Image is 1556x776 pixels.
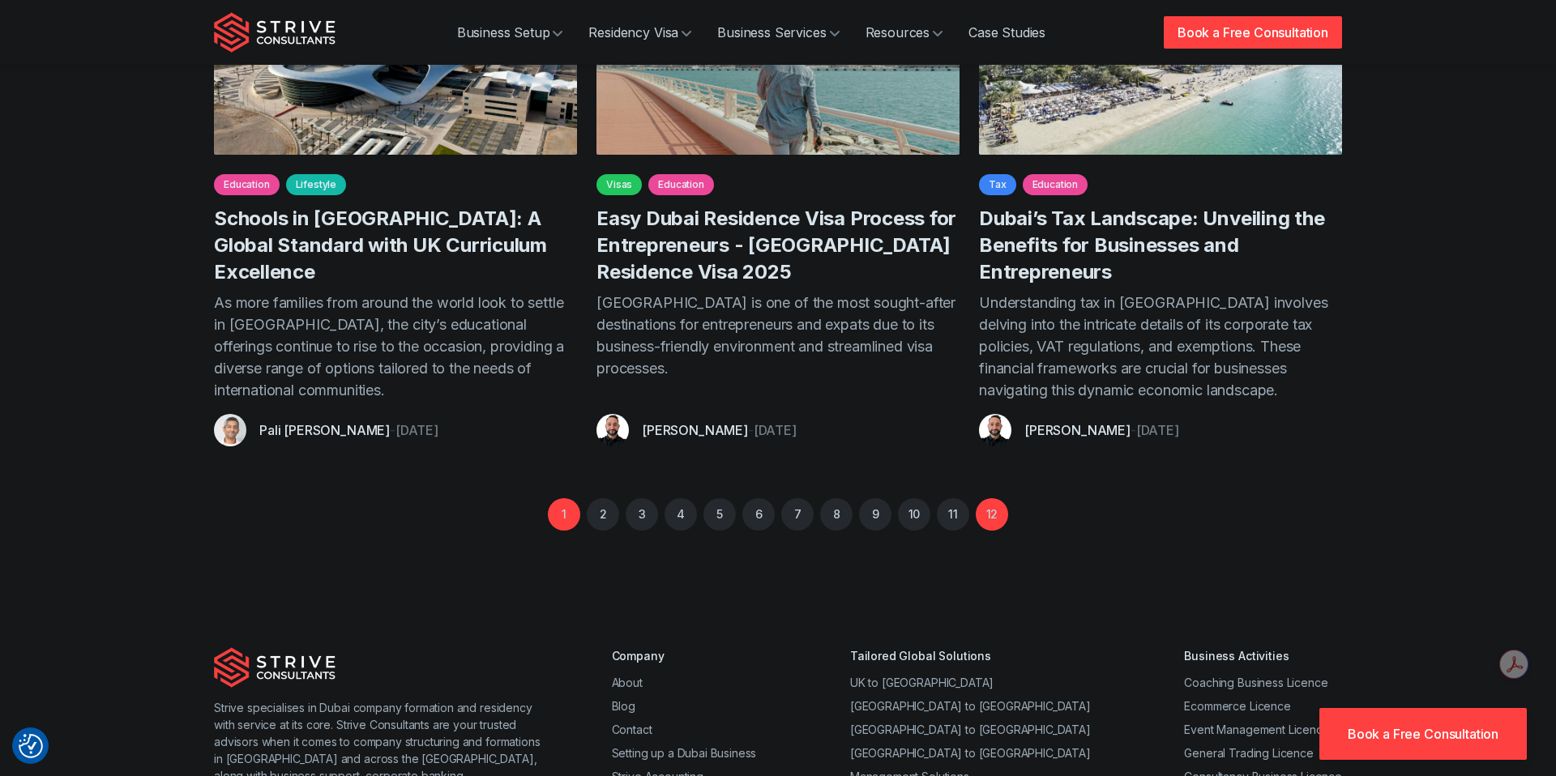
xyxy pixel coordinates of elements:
a: Blog [612,699,635,713]
a: Ecommerce Licence [1184,699,1290,713]
a: General Trading Licence [1184,746,1313,760]
a: 3 [626,498,658,531]
a: Business Setup [444,16,576,49]
a: Education [1023,174,1088,195]
a: Easy Dubai Residence Visa Process for Entrepreneurs - [GEOGRAPHIC_DATA] Residence Visa 2025 [596,207,956,284]
time: [DATE] [1136,422,1179,438]
a: 7 [781,498,814,531]
a: [GEOGRAPHIC_DATA] to [GEOGRAPHIC_DATA] [850,746,1091,760]
a: Resources [853,16,956,49]
a: 1 [548,498,580,531]
a: Education [648,174,714,195]
a: Dubai’s Tax Landscape: Unveiling the Benefits for Businesses and Entrepreneurs [979,207,1324,284]
a: 6 [742,498,775,531]
a: Lifestyle [286,174,347,195]
nav: Pagination Navigation [214,446,1342,531]
a: 9 [859,498,891,531]
img: aDXDSydWJ-7kSlbU_Untitleddesign-75-.png [596,414,629,446]
a: Setting up a Dubai Business [612,746,757,760]
time: [DATE] [395,422,438,438]
span: - [1131,422,1136,438]
time: [DATE] [754,422,797,438]
img: Strive Consultants [214,647,336,688]
a: Pali [PERSON_NAME] [259,422,390,438]
a: [PERSON_NAME] [642,422,748,438]
a: 8 [820,498,853,531]
p: [GEOGRAPHIC_DATA] is one of the most sought-after destinations for entrepreneurs and expats due t... [596,292,960,401]
p: As more families from around the world look to settle in [GEOGRAPHIC_DATA], the city’s educationa... [214,292,577,401]
img: Strive Consultants [214,12,336,53]
a: Book a Free Consultation [1164,16,1342,49]
img: aDXDSydWJ-7kSlbU_Untitleddesign-75-.png [979,414,1011,446]
a: 4 [665,498,697,531]
div: Business Activities [1184,647,1342,664]
img: Pali Banwait, CEO, Strive Consultants, Dubai, UAE [214,414,246,446]
a: [PERSON_NAME] [1024,422,1131,438]
div: Company [612,647,757,664]
p: Understanding tax in [GEOGRAPHIC_DATA] involves delving into the intricate details of its corpora... [979,292,1342,401]
img: Revisit consent button [19,734,43,758]
button: Consent Preferences [19,734,43,758]
a: Visas [596,174,642,195]
div: Tailored Global Solutions [850,647,1091,664]
a: 12 [976,498,1008,531]
a: About [612,676,643,689]
a: Business Services [704,16,852,49]
a: Case Studies [955,16,1058,49]
a: UK to [GEOGRAPHIC_DATA] [850,676,994,689]
a: Contact [612,723,652,736]
a: Education [214,174,280,195]
a: 2 [587,498,619,531]
a: Schools in [GEOGRAPHIC_DATA]: A Global Standard with UK Curriculum Excellence [214,207,547,284]
a: Event Management Licence [1184,723,1329,736]
a: Tax [979,174,1016,195]
a: 5 [703,498,736,531]
a: 11 [937,498,969,531]
span: - [390,422,395,438]
a: Residency Visa [575,16,704,49]
a: Book a Free Consultation [1319,708,1527,760]
a: [GEOGRAPHIC_DATA] to [GEOGRAPHIC_DATA] [850,723,1091,736]
a: [GEOGRAPHIC_DATA] to [GEOGRAPHIC_DATA] [850,699,1091,713]
a: Coaching Business Licence [1184,676,1327,689]
span: - [748,422,754,438]
a: 10 [898,498,930,531]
